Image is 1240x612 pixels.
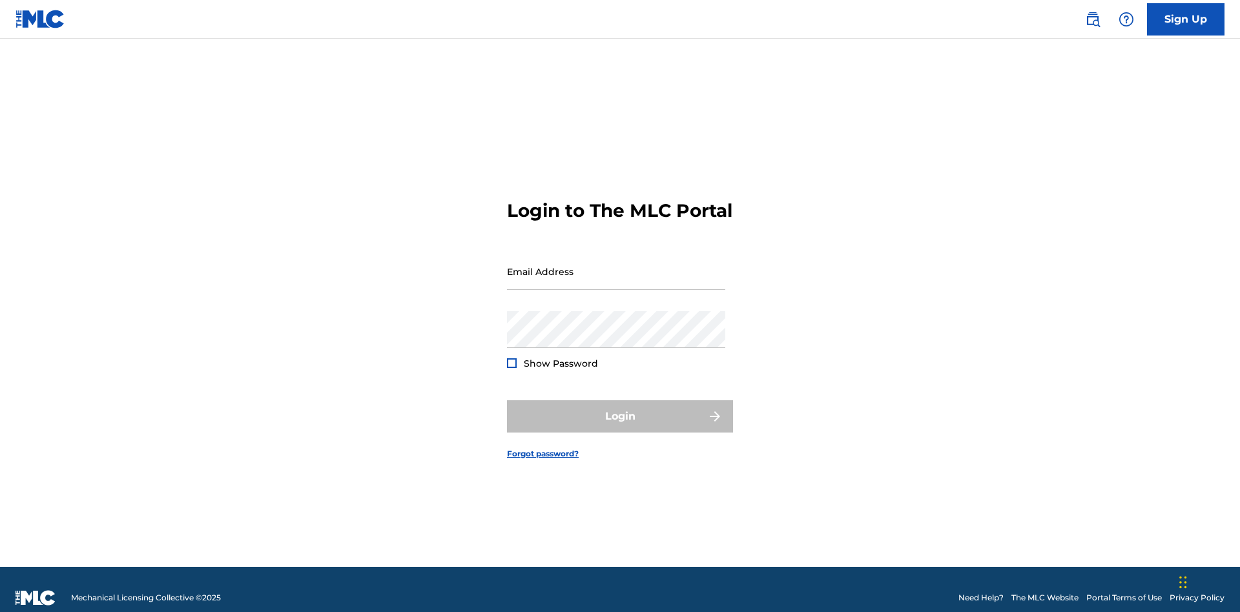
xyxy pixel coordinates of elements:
[71,592,221,604] span: Mechanical Licensing Collective © 2025
[1080,6,1106,32] a: Public Search
[15,10,65,28] img: MLC Logo
[1119,12,1134,27] img: help
[1179,563,1187,602] div: Drag
[1170,592,1224,604] a: Privacy Policy
[507,199,732,222] h3: Login to The MLC Portal
[1085,12,1100,27] img: search
[524,358,598,369] span: Show Password
[507,448,579,460] a: Forgot password?
[15,590,56,606] img: logo
[1147,3,1224,36] a: Sign Up
[1175,550,1240,612] iframe: Chat Widget
[1086,592,1162,604] a: Portal Terms of Use
[958,592,1004,604] a: Need Help?
[1113,6,1139,32] div: Help
[1011,592,1079,604] a: The MLC Website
